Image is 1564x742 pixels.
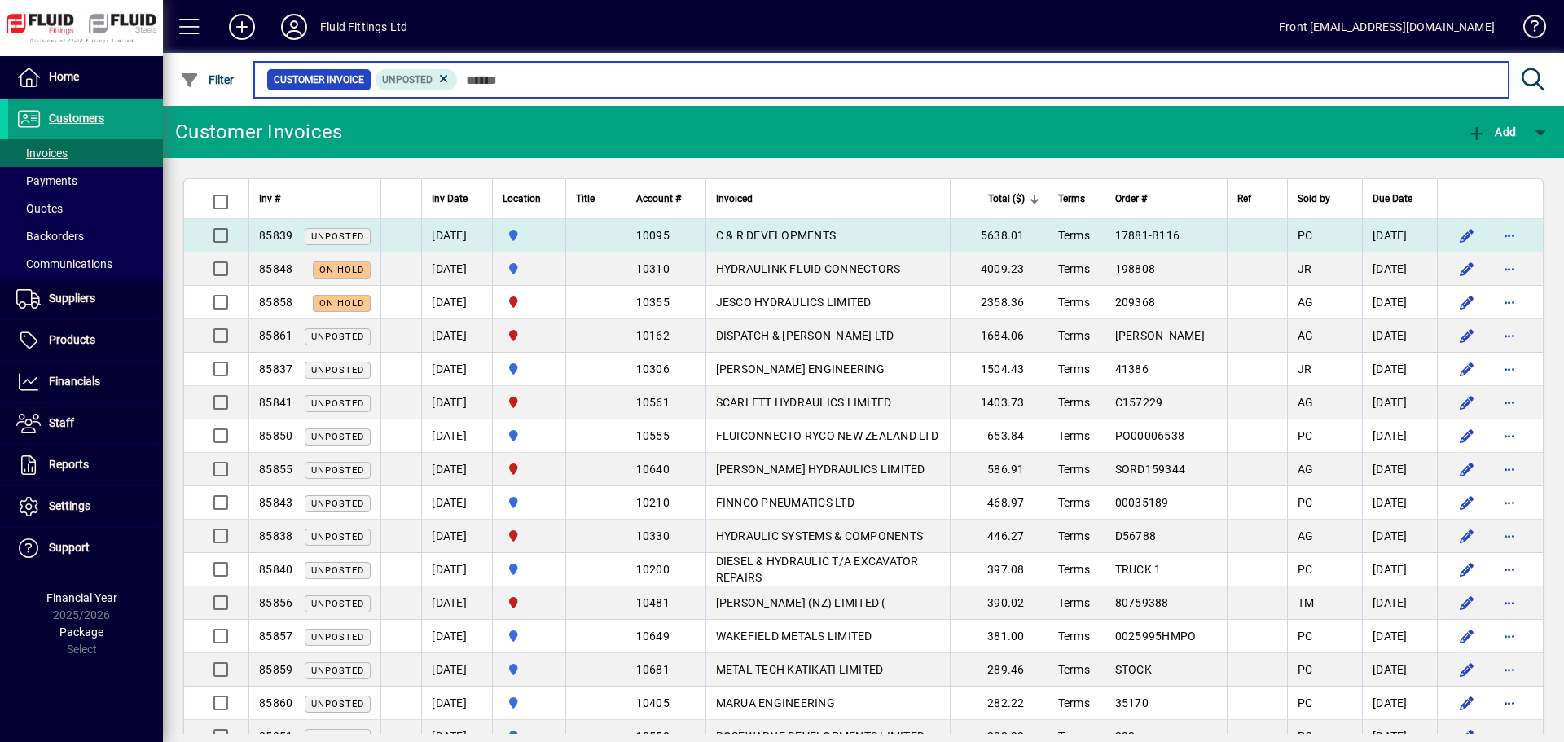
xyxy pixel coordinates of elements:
span: Account # [636,190,681,208]
span: AUCKLAND [503,627,556,645]
span: JESCO HYDRAULICS LIMITED [716,296,872,309]
button: More options [1496,356,1522,382]
span: Terms [1058,229,1090,242]
button: More options [1496,389,1522,415]
span: 10481 [636,596,670,609]
span: Unposted [311,665,364,676]
td: [DATE] [1362,453,1437,486]
td: [DATE] [1362,219,1437,252]
button: More options [1496,556,1522,582]
span: 198808 [1115,262,1156,275]
span: Due Date [1373,190,1412,208]
td: 282.22 [950,687,1048,720]
td: [DATE] [1362,586,1437,620]
span: FLUICONNECTO RYCO NEW ZEALAND LTD [716,429,938,442]
span: Terms [1058,596,1090,609]
span: Unposted [311,532,364,542]
span: Inv # [259,190,280,208]
div: Account # [636,190,696,208]
td: [DATE] [421,353,492,386]
span: 85861 [259,329,292,342]
span: Unposted [311,465,364,476]
span: AUCKLAND [503,560,556,578]
mat-chip: Customer Invoice Status: Unposted [376,69,458,90]
span: MARUA ENGINEERING [716,696,835,709]
span: 10306 [636,362,670,375]
span: Suppliers [49,292,95,305]
span: AUCKLAND [503,260,556,278]
button: More options [1496,490,1522,516]
span: Unposted [311,365,364,375]
td: [DATE] [1362,553,1437,586]
span: SCARLETT HYDRAULICS LIMITED [716,396,892,409]
button: Edit [1454,222,1480,248]
span: Location [503,190,541,208]
span: Title [576,190,595,208]
td: [DATE] [421,286,492,319]
td: [DATE] [1362,319,1437,353]
span: AUCKLAND [503,427,556,445]
td: [DATE] [421,252,492,286]
span: 85856 [259,596,292,609]
td: 586.91 [950,453,1048,486]
span: 0025995HMPO [1115,630,1197,643]
span: 85843 [259,496,292,509]
span: 10405 [636,696,670,709]
span: 10355 [636,296,670,309]
span: Staff [49,416,74,429]
button: More options [1496,222,1522,248]
span: PC [1298,496,1313,509]
td: [DATE] [421,553,492,586]
button: More options [1496,523,1522,549]
td: [DATE] [421,386,492,419]
button: Edit [1454,690,1480,716]
span: Unposted [311,498,364,509]
span: Invoiced [716,190,753,208]
div: Invoiced [716,190,940,208]
span: HYDRAULINK FLUID CONNECTORS [716,262,901,275]
td: [DATE] [421,486,492,520]
div: Due Date [1373,190,1427,208]
span: Home [49,70,79,83]
span: AG [1298,296,1314,309]
span: AG [1298,529,1314,542]
span: 85848 [259,262,292,275]
a: Settings [8,486,163,527]
span: 10649 [636,630,670,643]
span: DIESEL & HYDRAULIC T/A EXCAVATOR REPAIRS [716,555,919,584]
span: Invoices [16,147,68,160]
a: Financials [8,362,163,402]
span: On hold [319,265,364,275]
span: AUCKLAND [503,694,556,712]
span: 00035189 [1115,496,1169,509]
td: 390.02 [950,586,1048,620]
a: Invoices [8,139,163,167]
td: [DATE] [1362,252,1437,286]
button: Edit [1454,623,1480,649]
span: FLUID FITTINGS CHRISTCHURCH [503,327,556,345]
td: [DATE] [1362,386,1437,419]
span: Terms [1058,429,1090,442]
span: C157229 [1115,396,1163,409]
span: 10681 [636,663,670,676]
a: Support [8,528,163,569]
button: Edit [1454,356,1480,382]
button: Filter [176,65,239,94]
span: Terms [1058,329,1090,342]
div: Fluid Fittings Ltd [320,14,407,40]
td: [DATE] [1362,419,1437,453]
td: [DATE] [1362,520,1437,553]
span: SORD159344 [1115,463,1186,476]
span: Terms [1058,496,1090,509]
span: Terms [1058,663,1090,676]
span: FLUID FITTINGS CHRISTCHURCH [503,527,556,545]
td: [DATE] [421,219,492,252]
span: FLUID FITTINGS CHRISTCHURCH [503,293,556,311]
span: Total ($) [988,190,1025,208]
a: Communications [8,250,163,278]
div: Ref [1237,190,1277,208]
a: Suppliers [8,279,163,319]
button: Edit [1454,389,1480,415]
span: TRUCK 1 [1115,563,1162,576]
button: Add [1463,117,1520,147]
